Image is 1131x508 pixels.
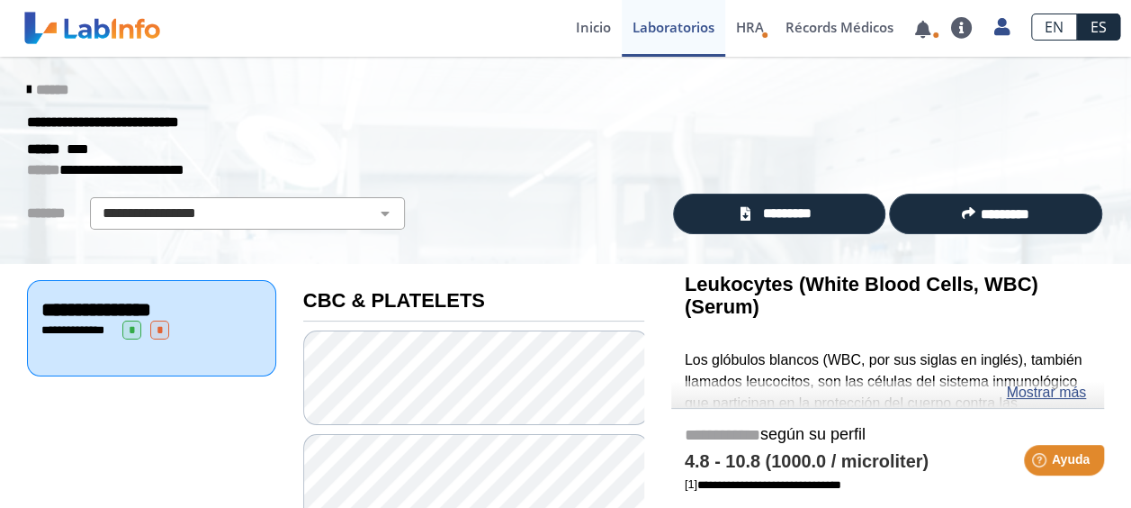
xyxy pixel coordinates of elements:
[685,477,841,491] a: [1]
[685,425,1091,446] h5: según su perfil
[1077,14,1120,41] a: ES
[303,289,485,312] b: CBC & PLATELETS
[1031,14,1077,41] a: EN
[1006,382,1086,404] a: Mostrar más
[685,273,1038,318] b: Leukocytes (White Blood Cells, WBC) (Serum)
[736,18,764,36] span: HRA
[685,451,1091,473] h4: 4.8 - 10.8 (1000.0 / microliter)
[971,438,1111,488] iframe: Help widget launcher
